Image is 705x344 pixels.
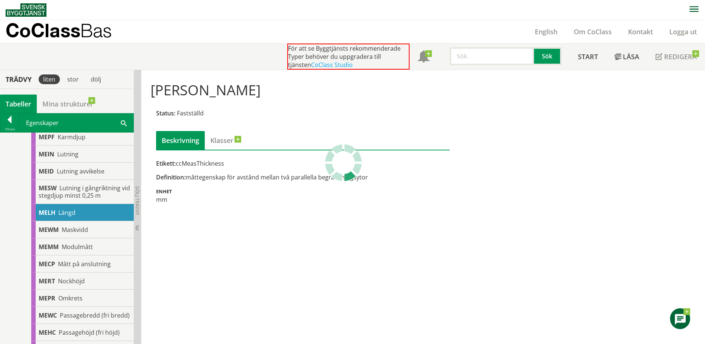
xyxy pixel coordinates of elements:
[6,3,46,17] img: Svensk Byggtjänst
[39,184,56,192] span: MESW
[39,294,55,302] span: MEPR
[60,311,130,319] span: Passagebredd (fri bredd)
[39,328,56,337] span: MEHC
[58,277,85,285] span: Nockhöjd
[661,27,705,36] a: Logga ut
[177,109,204,117] span: Fastställd
[623,52,639,61] span: Läsa
[6,26,112,35] p: CoClass
[62,243,93,251] span: Modulmått
[58,294,83,302] span: Omkrets
[58,208,75,217] span: Längd
[6,20,128,43] a: CoClassBas
[37,95,99,113] a: Mina strukturer
[0,126,19,132] div: Tillbaka
[57,167,104,175] span: Lutning avvikelse
[205,131,239,150] a: Klasser
[39,133,55,141] span: MEPF
[39,226,59,234] span: MEWM
[156,131,205,150] div: Beskrivning
[80,19,112,41] span: Bas
[1,75,36,83] div: Trädvy
[39,167,54,175] span: MEID
[39,184,130,200] span: Lutning i gångriktning vid stegdjup minst 0,25 m
[62,226,88,234] span: Maskvidd
[19,114,133,132] div: Egenskaper
[39,208,55,217] span: MELH
[63,74,83,84] div: stor
[58,133,85,141] span: Karmdjup
[39,277,55,285] span: MERT
[527,27,566,36] a: English
[59,328,120,337] span: Passagehöjd (fri höjd)
[620,27,661,36] a: Kontakt
[156,109,175,117] span: Status:
[156,159,176,168] span: Etikett:
[156,195,450,204] div: mm
[57,150,78,158] span: Lutning
[39,74,60,84] div: liten
[134,186,140,215] span: Dölj trädvy
[578,52,598,61] span: Start
[450,47,534,65] input: Sök
[156,159,450,168] div: ccMeasThickness
[287,44,410,70] div: För att se Byggtjänsts rekommenderade Typer behöver du uppgradera till tjänsten
[39,243,59,251] span: MEMM
[151,82,607,98] h1: [PERSON_NAME]
[566,27,620,36] a: Om CoClass
[39,260,55,268] span: MECP
[156,173,450,181] div: måttegenskap för avstånd mellan två parallella begränsningsytor
[418,51,430,63] span: Notifikationer
[606,44,647,70] a: Läsa
[156,173,185,181] span: Definition:
[647,44,705,70] a: Redigera
[39,311,57,319] span: MEWC
[156,187,450,194] div: Enhet
[534,47,562,65] button: Sök
[570,44,606,70] a: Start
[86,74,106,84] div: dölj
[311,61,353,69] a: CoClass Studio
[58,260,111,268] span: Mått på anslutning
[39,150,54,158] span: MEIN
[325,144,362,181] img: Laddar
[121,119,127,127] span: Sök i tabellen
[664,52,697,61] span: Redigera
